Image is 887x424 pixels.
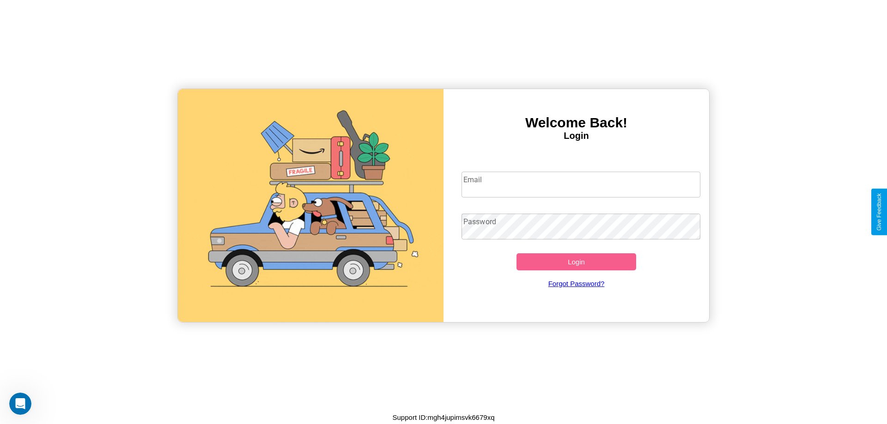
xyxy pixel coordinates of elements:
img: gif [178,89,443,322]
h3: Welcome Back! [443,115,709,131]
h4: Login [443,131,709,141]
iframe: Intercom live chat [9,393,31,415]
div: Give Feedback [876,193,882,231]
button: Login [516,253,636,270]
p: Support ID: mgh4jupimsvk6679xq [393,411,495,424]
a: Forgot Password? [457,270,696,297]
